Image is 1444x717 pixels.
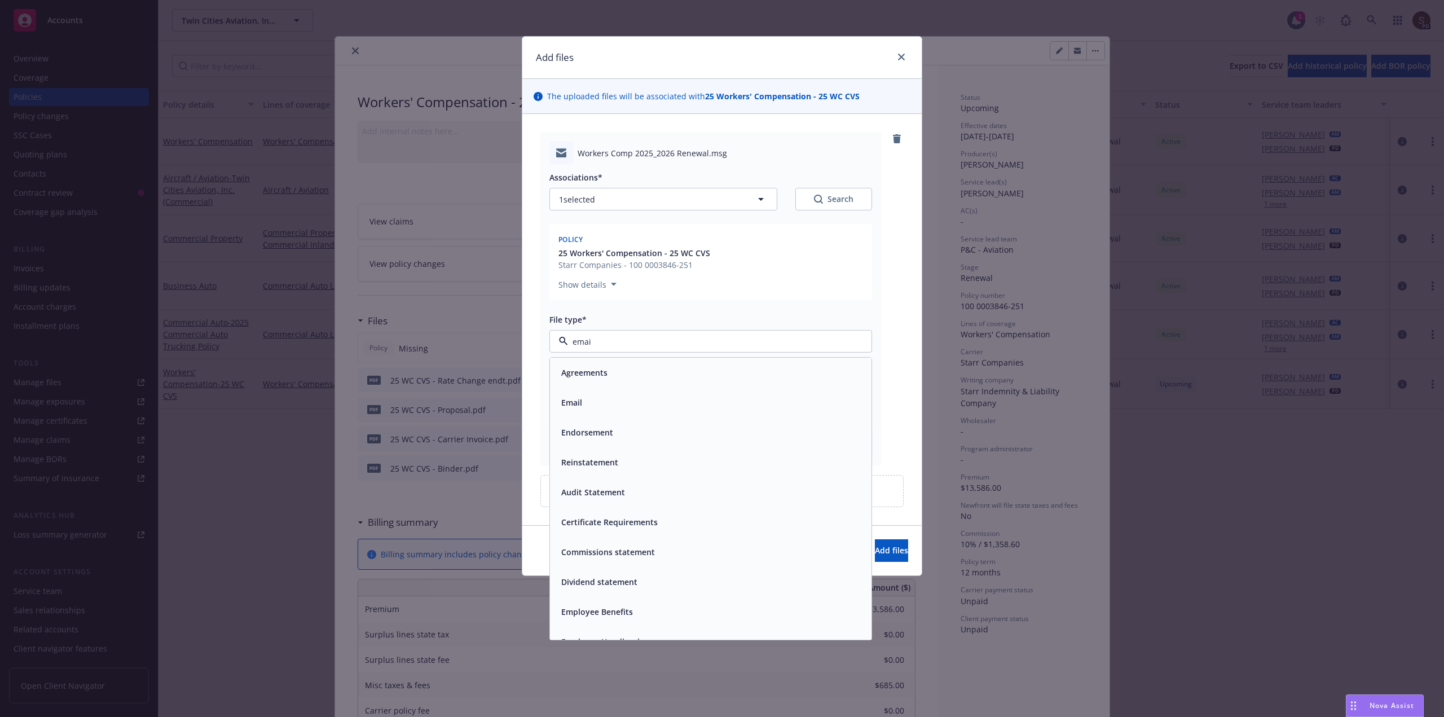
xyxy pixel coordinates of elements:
[1370,701,1414,710] span: Nova Assist
[561,367,607,379] button: Agreements
[561,397,582,408] button: Email
[1346,695,1361,716] div: Drag to move
[561,486,625,498] button: Audit Statement
[561,456,618,468] button: Reinstatement
[568,336,849,347] input: Filter by keyword
[1346,694,1424,717] button: Nova Assist
[540,475,904,507] div: Upload new files
[561,426,613,438] button: Endorsement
